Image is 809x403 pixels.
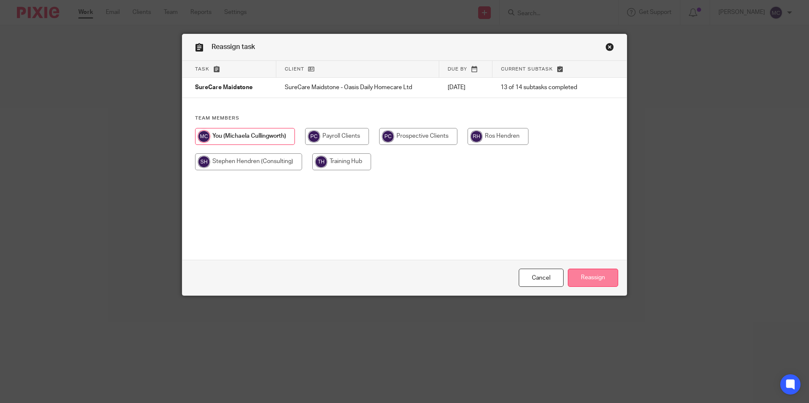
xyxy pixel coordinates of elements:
[448,67,467,71] span: Due by
[448,83,484,92] p: [DATE]
[195,85,253,91] span: SureCare Maidstone
[568,269,618,287] input: Reassign
[195,115,614,122] h4: Team members
[501,67,553,71] span: Current subtask
[492,78,598,98] td: 13 of 14 subtasks completed
[285,67,304,71] span: Client
[212,44,255,50] span: Reassign task
[605,43,614,54] a: Close this dialog window
[519,269,564,287] a: Close this dialog window
[195,67,209,71] span: Task
[285,83,431,92] p: SureCare Maidstone - Oasis Daily Homecare Ltd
